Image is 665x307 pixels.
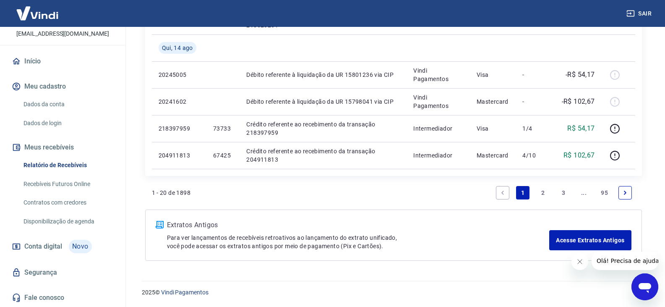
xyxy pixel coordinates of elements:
[167,234,550,250] p: Para ver lançamentos de recebíveis retroativos ao lançamento do extrato unificado, você pode aces...
[10,52,115,71] a: Início
[156,221,164,228] img: ícone
[10,0,65,26] img: Vindi
[522,71,547,79] p: -
[577,186,591,199] a: Jump forward
[567,123,595,134] p: R$ 54,17
[413,151,463,160] p: Intermediador
[152,189,191,197] p: 1 - 20 de 1898
[20,96,115,113] a: Dados da conta
[159,97,200,106] p: 20241602
[413,124,463,133] p: Intermediador
[522,151,547,160] p: 4/10
[246,120,400,137] p: Crédito referente ao recebimento da transação 218397959
[246,71,400,79] p: Débito referente à liquidação da UR 15801236 via CIP
[625,6,655,21] button: Sair
[563,150,595,160] p: R$ 102,67
[571,253,588,270] iframe: Fechar mensagem
[631,273,658,300] iframe: Botão para abrir a janela de mensagens
[10,77,115,96] button: Meu cadastro
[562,97,595,107] p: -R$ 102,67
[477,124,509,133] p: Visa
[20,194,115,211] a: Contratos com credores
[246,147,400,164] p: Crédito referente ao recebimento da transação 204911813
[162,44,193,52] span: Qui, 14 ago
[597,186,611,199] a: Page 95
[161,289,209,296] a: Vindi Pagamentos
[159,71,200,79] p: 20245005
[20,176,115,193] a: Recebíveis Futuros Online
[213,151,233,160] p: 67425
[537,186,550,199] a: Page 2
[413,66,463,83] p: Vindi Pagamentos
[493,183,635,203] ul: Pagination
[592,252,658,270] iframe: Mensagem da empresa
[5,6,70,13] span: Olá! Precisa de ajuda?
[522,97,547,106] p: -
[142,288,645,297] p: 2025 ©
[24,241,62,252] span: Conta digital
[10,263,115,282] a: Segurança
[477,97,509,106] p: Mastercard
[20,213,115,230] a: Disponibilização de agenda
[246,97,400,106] p: Débito referente à liquidação da UR 15798041 via CIP
[10,138,115,157] button: Meus recebíveis
[159,151,200,160] p: 204911813
[477,151,509,160] p: Mastercard
[496,186,509,199] a: Previous page
[516,186,529,199] a: Page 1 is your current page
[557,186,570,199] a: Page 3
[159,124,200,133] p: 218397959
[10,236,115,257] a: Conta digitalNovo
[10,289,115,307] a: Fale conosco
[477,71,509,79] p: Visa
[213,124,233,133] p: 73733
[618,186,632,199] a: Next page
[20,157,115,174] a: Relatório de Recebíveis
[413,93,463,110] p: Vindi Pagamentos
[566,70,595,80] p: -R$ 54,17
[20,115,115,132] a: Dados de login
[16,29,109,38] p: [EMAIL_ADDRESS][DOMAIN_NAME]
[549,230,631,250] a: Acesse Extratos Antigos
[522,124,547,133] p: 1/4
[69,240,92,253] span: Novo
[167,220,550,230] p: Extratos Antigos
